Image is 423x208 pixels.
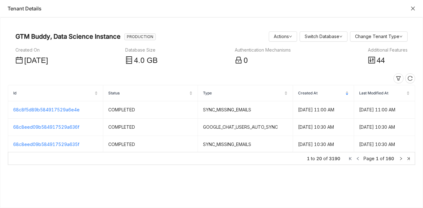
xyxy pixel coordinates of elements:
[293,136,354,153] td: [DATE] 10:30 AM
[125,47,158,53] div: Database Size
[13,142,79,147] a: 68c8eed09b584917529a635f
[103,136,198,153] td: COMPLETED
[305,34,342,39] a: Switch Database
[124,33,156,40] nz-tag: PRODUCTION
[15,31,121,42] nz-page-header-title: GTM Buddy, Data Science Instance
[15,47,48,53] div: Created On
[311,155,315,162] span: to
[244,56,248,65] span: 0
[13,107,80,112] a: 68c8f5d89b584917529a6e4e
[138,56,158,65] span: .0 GB
[134,56,138,65] span: 4
[198,136,293,153] td: SYNC_MISSING_EMAILS
[293,119,354,136] td: [DATE] 10:30 AM
[410,6,415,11] button: Close
[364,156,375,161] span: Page
[293,101,354,119] td: [DATE] 11:00 AM
[377,56,385,65] span: 44
[269,31,297,42] button: Actions
[350,31,408,42] button: Change Tenant Type
[198,119,293,136] td: GOOGLE_CHAT_USERS_AUTO_SYNC
[355,34,403,39] a: Change Tenant Type
[235,47,291,53] div: Authentication Mechanisms
[8,5,407,12] div: Tenant Details
[316,155,322,162] span: 20
[300,31,347,42] button: Switch Database
[198,101,293,119] td: SYNC_MISSING_EMAILS
[354,101,415,119] td: [DATE] 11:00 AM
[376,156,379,161] span: 1
[323,155,328,162] span: of
[103,119,198,136] td: COMPLETED
[274,34,292,39] a: Actions
[380,156,384,161] span: of
[386,156,394,161] span: 160
[354,119,415,136] td: [DATE] 10:30 AM
[103,101,198,119] td: COMPLETED
[307,155,310,162] span: 1
[13,124,79,130] a: 68c8eed09b584917529a636f
[24,56,48,65] span: [DATE]
[368,47,408,53] div: Additional Features
[329,155,340,162] span: 3190
[354,136,415,153] td: [DATE] 10:30 AM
